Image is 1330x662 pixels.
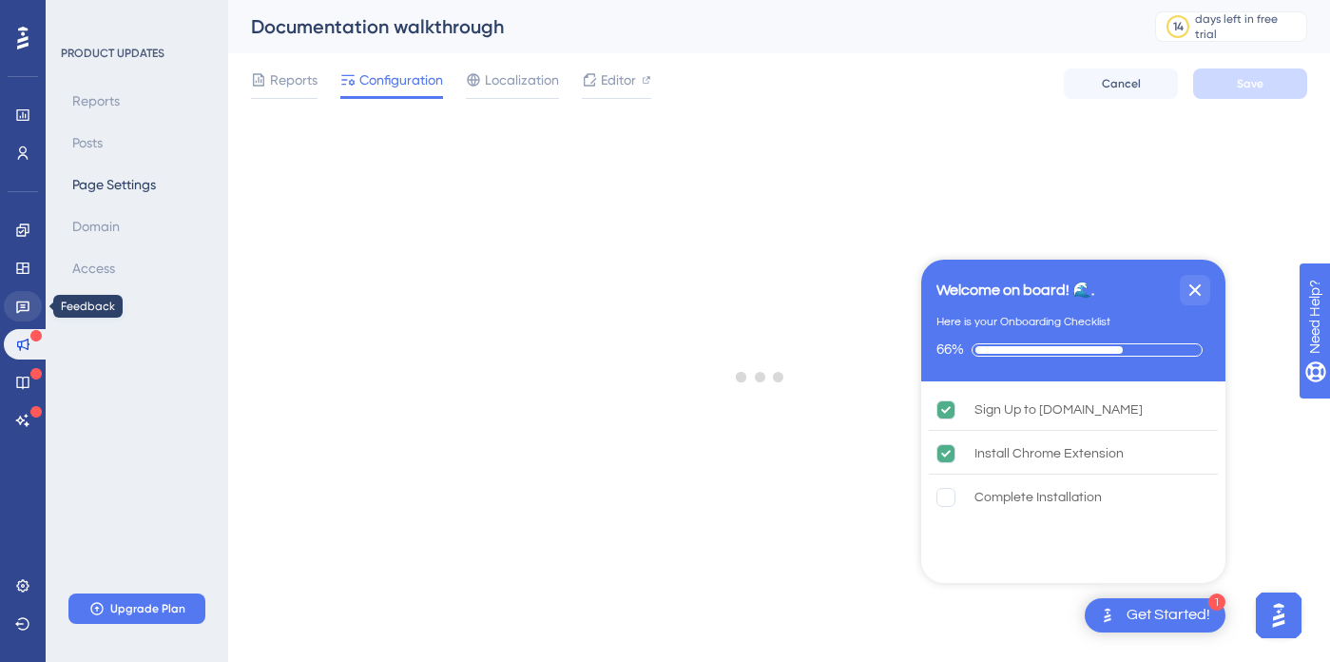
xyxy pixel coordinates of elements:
[485,68,559,91] span: Localization
[921,260,1225,583] div: Checklist Container
[68,594,205,624] button: Upgrade Plan
[601,68,636,91] span: Editor
[61,126,114,160] button: Posts
[1085,598,1225,633] div: Open Get Started! checklist, remaining modules: 1
[1127,605,1210,626] div: Get Started!
[1195,11,1301,42] div: days left in free trial
[936,279,1094,302] div: Welcome on board! 🌊.
[270,68,318,91] span: Reports
[61,46,164,61] div: PRODUCT UPDATES
[1096,604,1119,627] img: launcher-image-alternative-text
[61,84,131,118] button: Reports
[974,442,1124,465] div: Install Chrome Extension
[1173,19,1184,34] div: 14
[974,486,1102,509] div: Complete Installation
[921,381,1225,577] div: Checklist items
[251,13,1108,40] div: Documentation walkthrough
[45,5,119,28] span: Need Help?
[974,399,1143,421] div: Sign Up to [DOMAIN_NAME]
[936,341,964,359] div: 66%
[1237,76,1263,91] span: Save
[929,477,1218,518] div: Complete Installation is incomplete.
[61,167,167,202] button: Page Settings
[61,251,126,285] button: Access
[929,433,1218,475] div: Install Chrome Extension is complete.
[1208,594,1225,611] div: 1
[1102,76,1141,91] span: Cancel
[61,209,131,243] button: Domain
[359,68,443,91] span: Configuration
[110,601,185,616] span: Upgrade Plan
[1180,275,1210,305] div: Close Checklist
[936,313,1110,332] div: Here is your Onboarding Checklist
[1193,68,1307,99] button: Save
[1250,587,1307,644] iframe: UserGuiding AI Assistant Launcher
[1064,68,1178,99] button: Cancel
[936,341,1210,359] div: Checklist progress: 66%
[929,389,1218,431] div: Sign Up to UserGuiding.com is complete.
